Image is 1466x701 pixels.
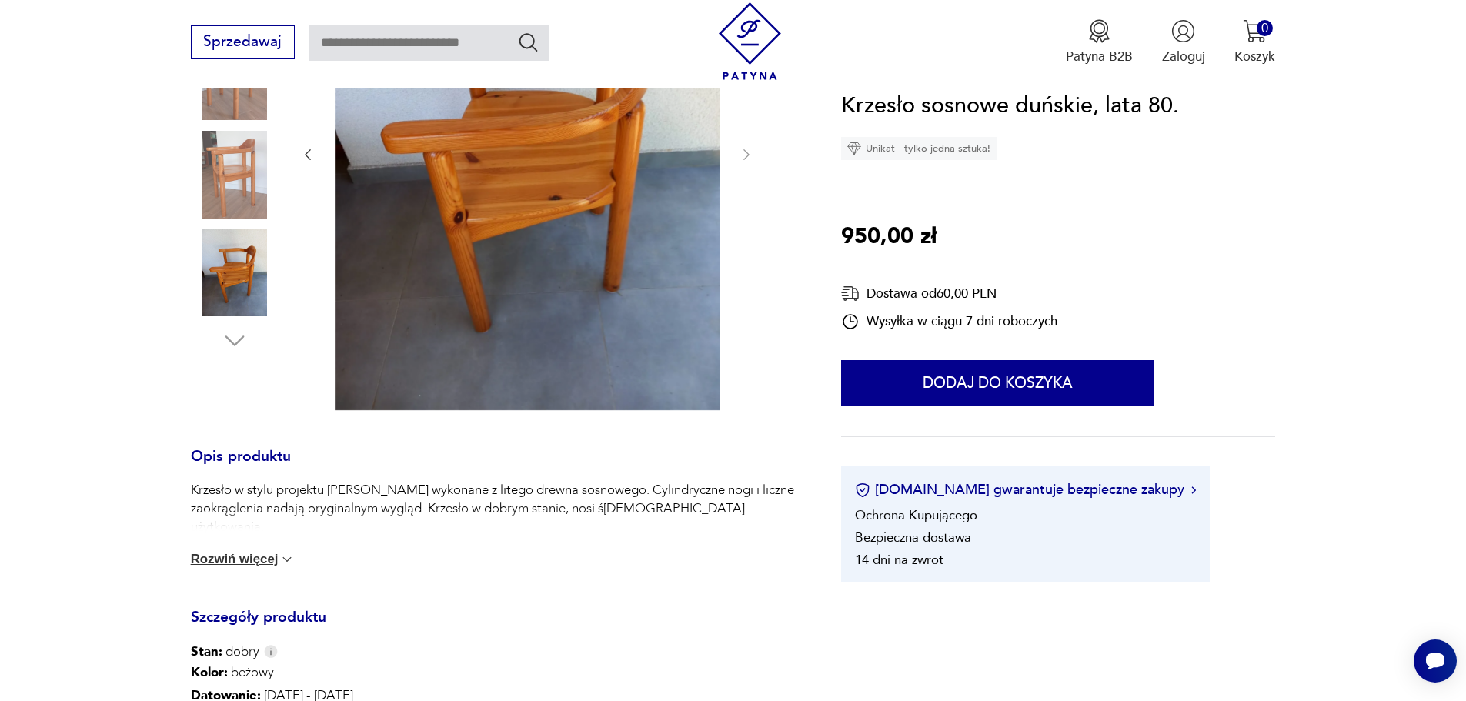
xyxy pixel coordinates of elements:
[191,552,296,567] button: Rozwiń więcej
[191,643,259,661] span: dobry
[191,612,797,643] h3: Szczegóły produktu
[191,661,353,684] p: beżowy
[191,229,279,316] img: Zdjęcie produktu Krzesło sosnowe duńskie, lata 80.
[841,219,937,255] p: 950,00 zł
[841,312,1057,331] div: Wysyłka w ciągu 7 dni roboczych
[855,482,870,498] img: Ikona certyfikatu
[191,25,295,59] button: Sprzedawaj
[1243,19,1267,43] img: Ikona koszyka
[855,507,977,525] li: Ochrona Kupującego
[517,31,539,53] button: Szukaj
[1257,20,1273,36] div: 0
[191,663,228,681] b: Kolor:
[711,2,789,80] img: Patyna - sklep z meblami i dekoracjami vintage
[191,131,279,219] img: Zdjęcie produktu Krzesło sosnowe duńskie, lata 80.
[841,284,1057,303] div: Dostawa od 60,00 PLN
[1087,19,1111,43] img: Ikona medalu
[841,88,1179,124] h1: Krzesło sosnowe duńskie, lata 80.
[1066,48,1133,65] p: Patyna B2B
[1191,486,1196,494] img: Ikona strzałki w prawo
[279,552,295,567] img: chevron down
[855,481,1196,500] button: [DOMAIN_NAME] gwarantuje bezpieczne zakupy
[191,481,797,536] p: Krzesło w stylu projektu [PERSON_NAME] wykonane z litego drewna sosnowego. Cylindryczne nogi i li...
[264,645,278,658] img: Info icon
[841,284,860,303] img: Ikona dostawy
[1066,19,1133,65] a: Ikona medaluPatyna B2B
[1162,19,1205,65] button: Zaloguj
[841,138,997,161] div: Unikat - tylko jedna sztuka!
[847,142,861,156] img: Ikona diamentu
[191,451,797,482] h3: Opis produktu
[1414,639,1457,683] iframe: Smartsupp widget button
[191,37,295,49] a: Sprzedawaj
[841,361,1154,407] button: Dodaj do koszyka
[855,552,943,569] li: 14 dni na zwrot
[855,529,971,547] li: Bezpieczna dostawa
[1234,19,1275,65] button: 0Koszyk
[191,643,222,660] b: Stan:
[1171,19,1195,43] img: Ikonka użytkownika
[1234,48,1275,65] p: Koszyk
[1066,19,1133,65] button: Patyna B2B
[1162,48,1205,65] p: Zaloguj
